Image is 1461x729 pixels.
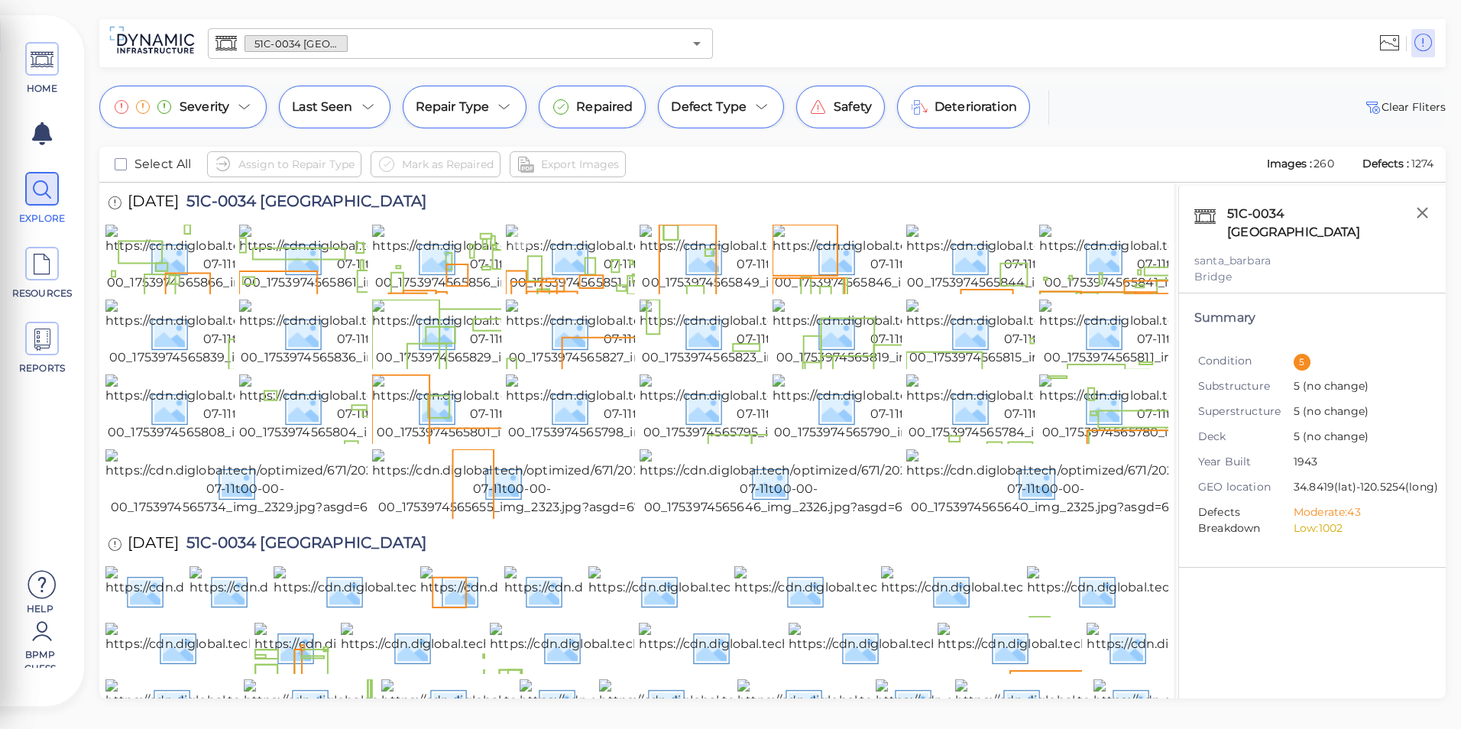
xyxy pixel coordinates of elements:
img: https://cdn.diglobal.tech/width210/671/2025-07-11t00-00-00_1753974565811_img_2302.jpg?asgd=671 [1039,300,1313,367]
img: https://cdn.diglobal.tech/width210/671/2025-07-11t00-00-00_1753974565804_img_2309.jpg?asgd=671 [239,374,513,442]
span: GEO location [1198,479,1294,495]
img: https://cdn.diglobal.tech/width210/671/1725477275170_20240628_095616.jpg?asgd=671 [105,566,581,615]
span: Severity [180,98,229,116]
img: https://cdn.diglobal.tech/width210/671/1725477275154_20240628_094423.jpg?asgd=671 [105,623,585,672]
span: Last Seen [292,98,352,116]
iframe: Chat [1396,660,1450,718]
a: RESOURCES [8,247,76,300]
span: Condition [1198,353,1294,369]
div: Bridge [1194,269,1430,285]
span: Deck [1198,429,1294,445]
img: https://cdn.diglobal.tech/width210/671/2025-07-11t00-00-00_1753974565801_img_2315.jpg?asgd=671 [372,374,646,442]
img: https://cdn.diglobal.tech/width210/671/1725477275162_20240628_094720.jpg?asgd=671 [938,623,1416,672]
span: 5 [1294,429,1419,446]
img: https://cdn.diglobal.tech/width210/671/2025-07-11t00-00-00_1753974565836_img_2305.jpg?asgd=671 [239,300,513,367]
div: 51C-0034 [GEOGRAPHIC_DATA] [1223,201,1430,245]
img: https://cdn.diglobal.tech/optimized/671/2025-07-11t00-00-00_1753974565646_img_2326.jpg?asgd=671 [640,449,919,517]
span: Superstructure [1198,403,1294,420]
img: https://cdn.diglobal.tech/width210/671/1725477275170_20240628_095452.jpg?asgd=671 [190,566,668,615]
div: 5 [1294,354,1310,371]
span: REPORTS [10,361,75,375]
div: santa_barbara [1194,253,1430,269]
img: https://cdn.diglobal.tech/width210/671/1725477275169_20240628_095223.jpg?asgd=671 [734,566,1211,615]
a: HOME [8,42,76,96]
img: https://cdn.diglobal.tech/width210/671/2025-07-11t00-00-00_1753974565844_img_2338.jpg?asgd=671 [906,225,1180,292]
img: https://cdn.diglobal.tech/width210/671/1725477275155_20240628_094501.jpg?asgd=671 [881,566,1357,615]
span: [DATE] [128,535,179,556]
img: https://cdn.diglobal.tech/width210/671/2025-07-11t00-00-00_1753974565795_img_2312.jpg?asgd=671 [640,374,913,442]
span: Year Built [1198,454,1294,470]
span: HOME [10,82,75,96]
img: https://cdn.diglobal.tech/width210/671/2025-07-11t00-00-00_1753974565780_img_2314.jpg?asgd=671 [1039,374,1313,442]
img: https://cdn.diglobal.tech/width210/671/1725477275150_20240628_094350.jpg?asgd=671 [490,623,970,672]
span: Safety [834,98,872,116]
img: https://cdn.diglobal.tech/width210/671/1725477275155_20240628_094458.jpg?asgd=671 [588,566,1067,615]
img: https://cdn.diglobal.tech/optimized/671/2025-07-11t00-00-00_1753974565640_img_2325.jpg?asgd=671 [906,449,1186,517]
span: (no change) [1300,404,1369,418]
span: 51C-0034 [GEOGRAPHIC_DATA] [179,193,426,214]
img: https://cdn.diglobal.tech/width210/671/1725477275153_20240628_094404.jpg?asgd=671 [274,566,755,615]
span: Substructure [1198,378,1294,394]
span: 1943 [1294,454,1419,471]
img: https://cdn.diglobal.tech/width210/671/2025-07-11t00-00-00_1753974565841_img_2317.jpg?asgd=671 [1039,225,1313,292]
button: Open [686,33,708,54]
span: Select All [134,155,192,173]
img: https://cdn.diglobal.tech/width210/671/2025-07-11t00-00-00_1753974565819_img_2307.jpg?asgd=671 [773,300,1046,367]
span: 5 [1294,403,1419,421]
span: Defects : [1361,157,1411,170]
a: EXPLORE [8,172,76,225]
img: https://cdn.diglobal.tech/width210/671/1725477275152_20240628_094401.jpg?asgd=671 [341,623,818,672]
span: Deterioration [935,98,1017,116]
img: https://cdn.diglobal.tech/width210/671/1725477275161_20240628_094628.jpg?asgd=671 [254,623,731,672]
img: https://cdn.diglobal.tech/width210/671/2025-07-11t00-00-00_1753974565808_img_2327.jpg?asgd=671 [105,374,379,442]
button: Clear Fliters [1363,98,1446,116]
span: Mark as Repaired [402,155,494,173]
span: Repair Type [416,98,490,116]
img: https://cdn.diglobal.tech/width210/671/2025-07-11t00-00-00_1753974565798_img_2339.jpg?asgd=671 [506,374,779,442]
li: Moderate: 43 [1294,504,1419,520]
img: https://cdn.diglobal.tech/width210/671/1725477275157_20240628_094612.jpg?asgd=671 [639,623,1114,672]
span: 51C-0034 [GEOGRAPHIC_DATA] [245,37,347,51]
span: Images : [1265,157,1314,170]
span: (no change) [1300,429,1369,443]
img: https://cdn.diglobal.tech/width210/671/2025-07-11t00-00-00_1753974565839_img_2313.jpg?asgd=671 [105,300,379,367]
span: BPMP Guess [8,648,73,668]
a: REPORTS [8,322,76,375]
span: 51C-0034 [GEOGRAPHIC_DATA] [179,535,426,556]
img: https://cdn.diglobal.tech/width210/671/2025-07-11t00-00-00_1753974565827_img_2333.jpg?asgd=671 [506,300,779,367]
img: https://cdn.diglobal.tech/width210/671/2025-07-11t00-00-00_1753974565866_img_2334.jpg?asgd=671 [105,225,379,292]
span: 5 [1294,378,1419,396]
span: Assign to Repair Type [238,155,355,173]
span: RESOURCES [10,287,75,300]
span: Defects Breakdown [1198,504,1294,536]
img: https://cdn.diglobal.tech/width210/671/1725477275167_20240628_095147.jpg?asgd=671 [504,566,978,615]
img: https://cdn.diglobal.tech/width210/671/1725477275169_20240628_095210.jpg?asgd=671 [420,566,896,615]
img: https://cdn.diglobal.tech/width210/671/2025-07-11t00-00-00_1753974565790_img_2303.jpg?asgd=671 [773,374,1046,442]
div: Summary [1194,309,1430,327]
button: Export Images [510,151,626,177]
img: https://cdn.diglobal.tech/optimized/671/2025-07-11t00-00-00_1753974565655_img_2323.jpg?asgd=671 [372,449,652,517]
li: Low: 1002 [1294,520,1419,536]
img: https://cdn.diglobal.tech/width210/671/2025-07-11t00-00-00_1753974565861_img_2319.jpg?asgd=671 [239,225,513,292]
span: 34.8419 (lat) -120.5254 (long) [1294,479,1438,497]
img: https://cdn.diglobal.tech/width210/671/2025-07-11t00-00-00_1753974565846_img_2322.jpg?asgd=671 [773,225,1046,292]
span: 1274 [1411,157,1433,170]
img: https://cdn.diglobal.tech/width210/671/1725477275168_20240628_095159.jpg?asgd=671 [789,623,1264,672]
img: https://cdn.diglobal.tech/width210/671/2025-07-11t00-00-00_1753974565849_img_2321.jpg?asgd=671 [640,225,913,292]
img: https://cdn.diglobal.tech/width210/671/2025-07-11t00-00-00_1753974565784_img_2332.jpg?asgd=671 [906,374,1180,442]
span: Help [8,602,73,614]
span: (no change) [1300,379,1369,393]
span: Repaired [576,98,633,116]
img: https://cdn.diglobal.tech/width210/671/2025-07-11t00-00-00_1753974565856_img_2335.jpg?asgd=671 [372,225,646,292]
img: https://cdn.diglobal.tech/width210/671/2025-07-11t00-00-00_1753974565829_img_2331.jpg?asgd=671 [372,300,646,367]
img: https://cdn.diglobal.tech/optimized/671/2025-07-11t00-00-00_1753974565734_img_2329.jpg?asgd=671 [105,449,385,517]
img: https://cdn.diglobal.tech/width210/671/2025-07-11t00-00-00_1753974565823_img_2328.jpg?asgd=671 [640,300,913,367]
span: EXPLORE [10,212,75,225]
span: Defect Type [671,98,747,116]
button: Assign to Repair Type [207,151,361,177]
button: Mark as Repaired [371,151,500,177]
span: [DATE] [128,193,179,214]
span: Export Images [541,155,619,173]
img: https://cdn.diglobal.tech/width210/671/2025-07-11t00-00-00_1753974565815_img_2330.jpg?asgd=671 [906,300,1180,367]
